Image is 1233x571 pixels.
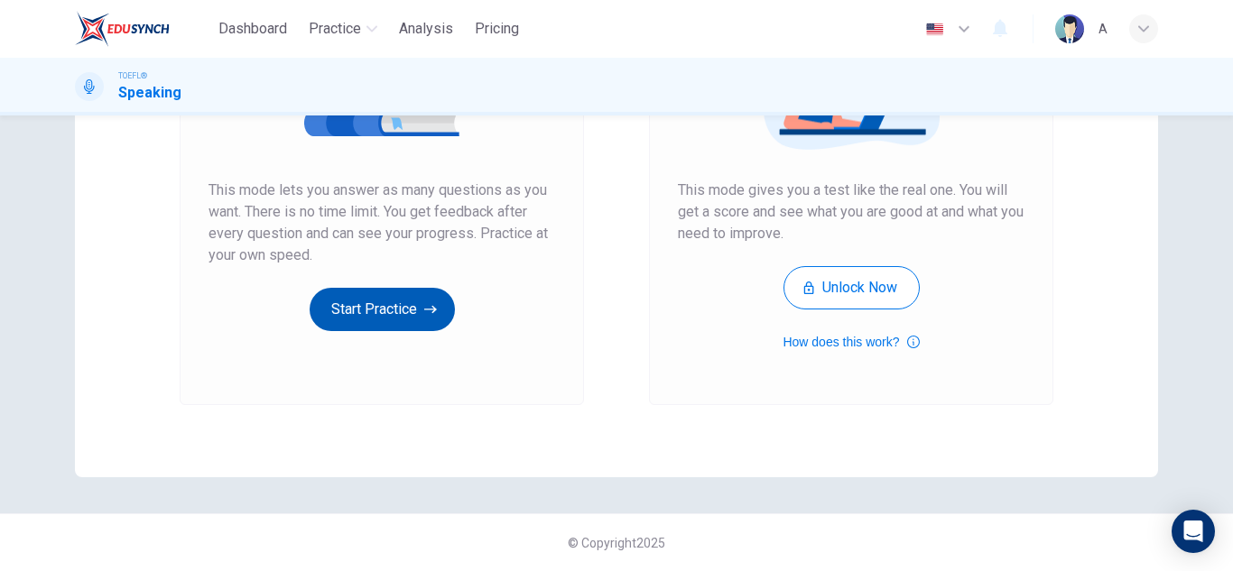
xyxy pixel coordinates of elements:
span: Practice [309,18,361,40]
span: Analysis [399,18,453,40]
button: Pricing [468,13,526,45]
h1: Speaking [118,82,181,104]
span: Pricing [475,18,519,40]
button: How does this work? [783,331,919,353]
button: Analysis [392,13,460,45]
img: Profile picture [1055,14,1084,43]
span: This mode gives you a test like the real one. You will get a score and see what you are good at a... [678,180,1024,244]
img: en [923,23,946,36]
img: EduSynch logo [75,11,170,47]
div: Open Intercom Messenger [1172,510,1215,553]
span: TOEFL® [118,69,147,82]
div: A [1099,18,1108,40]
button: Unlock Now [783,266,920,309]
button: Dashboard [211,13,294,45]
span: © Copyright 2025 [568,536,665,550]
a: EduSynch logo [75,11,211,47]
span: This mode lets you answer as many questions as you want. There is no time limit. You get feedback... [209,180,555,266]
span: Dashboard [218,18,287,40]
button: Start Practice [310,288,455,331]
button: Practice [301,13,385,45]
